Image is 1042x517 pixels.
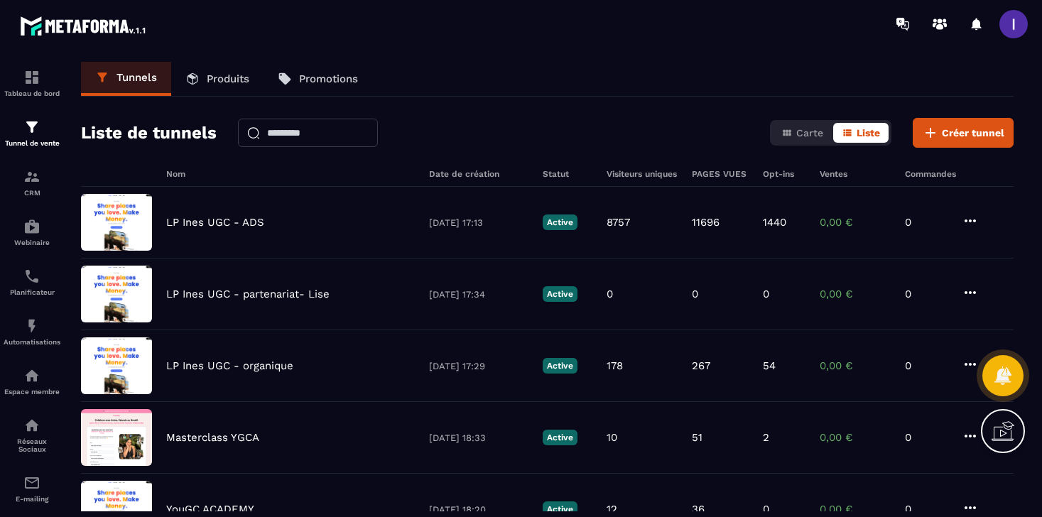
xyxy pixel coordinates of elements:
[4,388,60,396] p: Espace membre
[905,169,956,179] h6: Commandes
[796,127,823,138] span: Carte
[692,431,702,444] p: 51
[166,216,264,229] p: LP Ines UGC - ADS
[763,503,769,516] p: 0
[692,359,710,372] p: 267
[607,431,617,444] p: 10
[543,286,577,302] p: Active
[207,72,249,85] p: Produits
[543,430,577,445] p: Active
[116,71,157,84] p: Tunnels
[4,108,60,158] a: formationformationTunnel de vente
[692,169,749,179] h6: PAGES VUES
[23,168,40,185] img: formation
[905,359,948,372] p: 0
[81,194,152,251] img: image
[607,359,623,372] p: 178
[4,58,60,108] a: formationformationTableau de bord
[264,62,372,96] a: Promotions
[942,126,1004,140] span: Créer tunnel
[543,501,577,517] p: Active
[833,123,889,143] button: Liste
[166,169,415,179] h6: Nom
[81,119,217,147] h2: Liste de tunnels
[429,361,528,371] p: [DATE] 17:29
[820,288,891,300] p: 0,00 €
[23,417,40,434] img: social-network
[23,218,40,235] img: automations
[543,169,592,179] h6: Statut
[23,69,40,86] img: formation
[166,431,259,444] p: Masterclass YGCA
[4,89,60,97] p: Tableau de bord
[763,288,769,300] p: 0
[20,13,148,38] img: logo
[4,357,60,406] a: automationsautomationsEspace membre
[4,307,60,357] a: automationsautomationsAutomatisations
[23,119,40,136] img: formation
[820,169,891,179] h6: Ventes
[692,216,720,229] p: 11696
[4,158,60,207] a: formationformationCRM
[763,431,769,444] p: 2
[166,359,293,372] p: LP Ines UGC - organique
[429,432,528,443] p: [DATE] 18:33
[692,288,698,300] p: 0
[820,503,891,516] p: 0,00 €
[820,359,891,372] p: 0,00 €
[607,169,678,179] h6: Visiteurs uniques
[820,431,891,444] p: 0,00 €
[81,62,171,96] a: Tunnels
[913,118,1014,148] button: Créer tunnel
[905,431,948,444] p: 0
[4,189,60,197] p: CRM
[763,359,776,372] p: 54
[4,239,60,246] p: Webinaire
[607,503,617,516] p: 12
[166,503,254,516] p: YouGC ACADEMY
[763,169,805,179] h6: Opt-ins
[763,216,786,229] p: 1440
[23,268,40,285] img: scheduler
[166,288,330,300] p: LP Ines UGC - partenariat- Lise
[23,474,40,491] img: email
[607,216,630,229] p: 8757
[543,358,577,374] p: Active
[905,216,948,229] p: 0
[4,288,60,296] p: Planificateur
[4,207,60,257] a: automationsautomationsWebinaire
[692,503,705,516] p: 36
[81,409,152,466] img: image
[905,503,948,516] p: 0
[429,504,528,515] p: [DATE] 18:20
[4,139,60,147] p: Tunnel de vente
[23,367,40,384] img: automations
[4,406,60,464] a: social-networksocial-networkRéseaux Sociaux
[23,317,40,334] img: automations
[773,123,832,143] button: Carte
[299,72,358,85] p: Promotions
[429,289,528,300] p: [DATE] 17:34
[4,437,60,453] p: Réseaux Sociaux
[4,495,60,503] p: E-mailing
[81,266,152,322] img: image
[81,337,152,394] img: image
[429,217,528,228] p: [DATE] 17:13
[543,214,577,230] p: Active
[607,288,613,300] p: 0
[4,338,60,346] p: Automatisations
[820,216,891,229] p: 0,00 €
[857,127,880,138] span: Liste
[171,62,264,96] a: Produits
[4,257,60,307] a: schedulerschedulerPlanificateur
[4,464,60,513] a: emailemailE-mailing
[429,169,528,179] h6: Date de création
[905,288,948,300] p: 0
